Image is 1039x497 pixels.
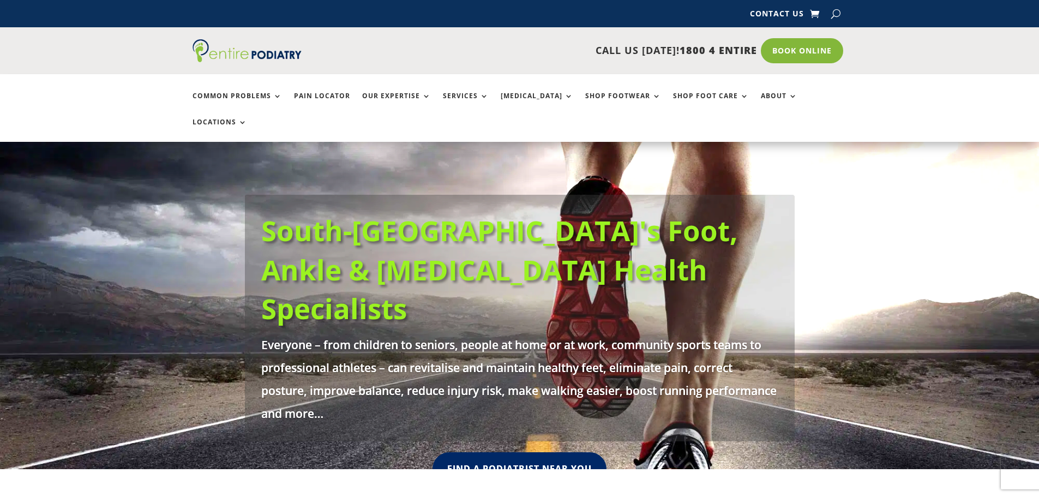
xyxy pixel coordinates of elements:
a: Pain Locator [294,92,350,116]
a: South-[GEOGRAPHIC_DATA]'s Foot, Ankle & [MEDICAL_DATA] Health Specialists [261,211,738,327]
a: Find A Podiatrist Near You [433,452,606,486]
p: Everyone – from children to seniors, people at home or at work, community sports teams to profess... [261,333,778,425]
a: About [761,92,797,116]
a: Services [443,92,489,116]
a: [MEDICAL_DATA] [501,92,573,116]
a: Book Online [761,38,843,63]
a: Shop Footwear [585,92,661,116]
a: Contact Us [750,10,804,22]
a: Common Problems [193,92,282,116]
span: 1800 4 ENTIRE [680,44,757,57]
a: Shop Foot Care [673,92,749,116]
a: Entire Podiatry [193,53,302,64]
a: Our Expertise [362,92,431,116]
p: CALL US [DATE]! [344,44,757,58]
img: logo (1) [193,39,302,62]
a: Locations [193,118,247,142]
